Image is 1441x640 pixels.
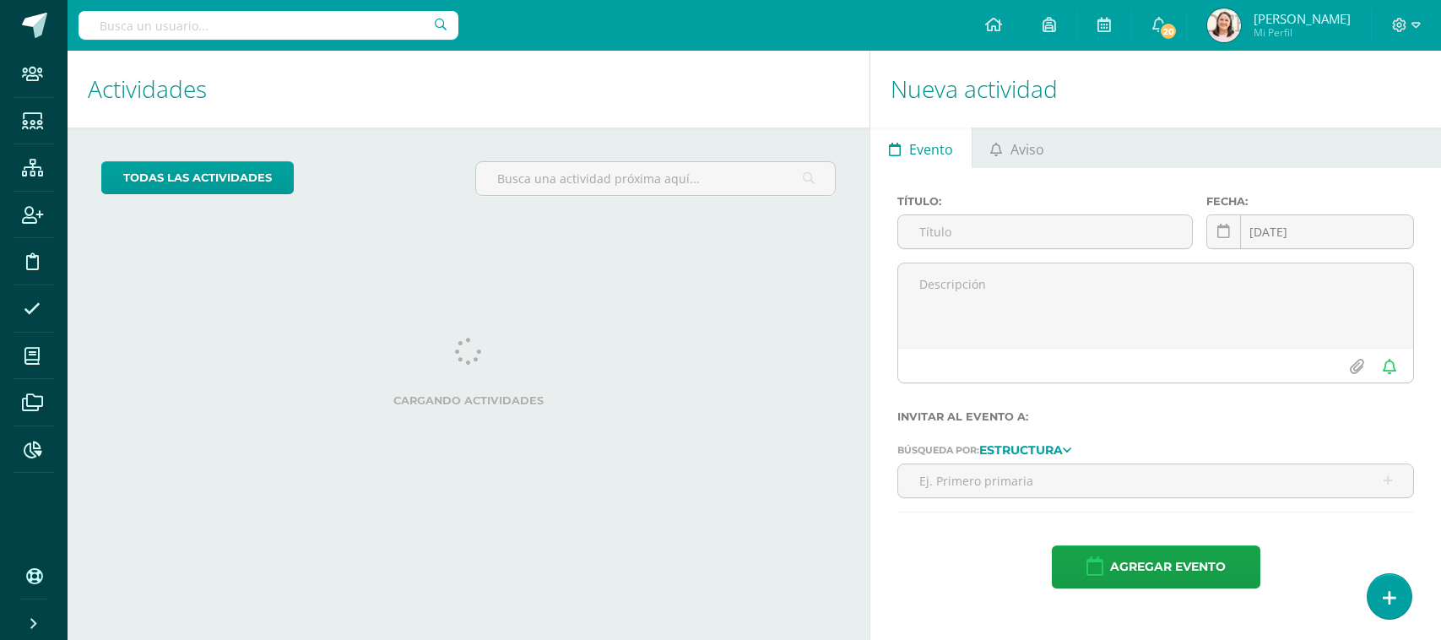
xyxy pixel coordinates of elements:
[1254,10,1351,27] span: [PERSON_NAME]
[897,410,1414,423] label: Invitar al evento a:
[979,442,1063,458] strong: Estructura
[101,161,294,194] a: todas las Actividades
[1052,545,1260,588] button: Agregar evento
[88,51,849,127] h1: Actividades
[1206,195,1413,208] label: Fecha:
[79,11,458,40] input: Busca un usuario...
[979,443,1071,455] a: Estructura
[1159,22,1178,41] span: 20
[897,195,1193,208] label: Título:
[476,162,835,195] input: Busca una actividad próxima aquí...
[1207,8,1241,42] img: 89ad1f60e869b90960500a0324460f0a.png
[1010,129,1044,170] span: Aviso
[972,127,1063,168] a: Aviso
[1207,215,1412,248] input: Fecha de entrega
[897,444,979,456] span: Búsqueda por:
[1254,25,1351,40] span: Mi Perfil
[870,127,971,168] a: Evento
[1110,546,1226,588] span: Agregar evento
[101,394,836,407] label: Cargando actividades
[891,51,1421,127] h1: Nueva actividad
[898,464,1413,497] input: Ej. Primero primaria
[909,129,953,170] span: Evento
[898,215,1192,248] input: Título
